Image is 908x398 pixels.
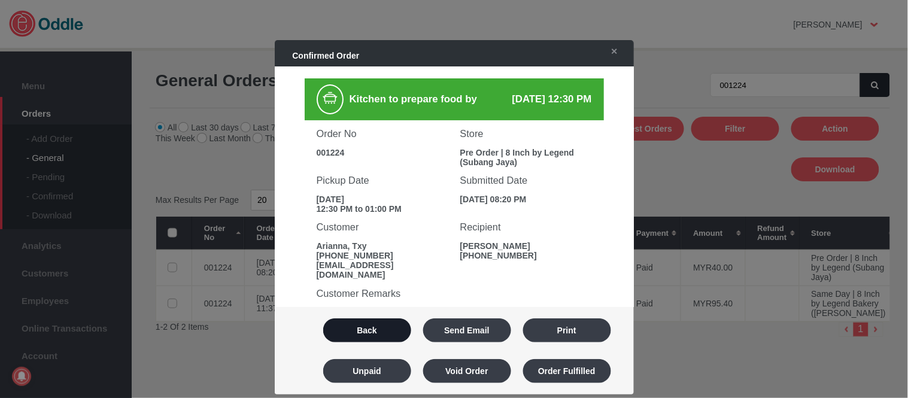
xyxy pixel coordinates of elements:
[523,318,611,342] button: Print
[321,89,339,107] img: cooking.png
[317,128,448,139] h3: Order No
[460,241,592,251] div: [PERSON_NAME]
[423,359,511,383] button: Void Order
[460,251,592,260] div: [PHONE_NUMBER]
[460,221,592,233] h3: Recipient
[460,128,592,139] h3: Store
[317,241,448,251] div: Arianna, Txy
[317,251,448,260] div: [PHONE_NUMBER]
[323,318,411,342] button: Back
[281,45,593,66] div: Confirmed Order
[317,148,448,157] div: 001224
[317,260,448,279] div: [EMAIL_ADDRESS][DOMAIN_NAME]
[460,195,592,204] div: [DATE] 08:20 PM
[460,175,592,186] h3: Submitted Date
[317,221,448,233] h3: Customer
[599,41,624,62] a: ✕
[317,204,448,214] div: 12:30 PM to 01:00 PM
[317,175,448,186] h3: Pickup Date
[344,84,499,114] div: Kitchen to prepare food by
[423,318,511,342] button: Send Email
[317,195,448,204] div: [DATE]
[317,288,592,299] h3: Customer Remarks
[460,148,592,167] div: Pre Order | 8 Inch by Legend (Subang Jaya)
[323,359,411,383] button: Unpaid
[499,93,592,105] div: [DATE] 12:30 PM
[523,359,611,383] button: Order Fulfilled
